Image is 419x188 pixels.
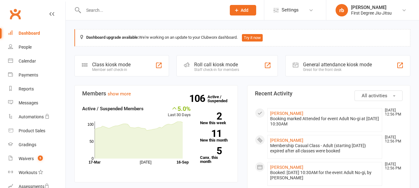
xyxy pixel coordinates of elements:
[351,5,392,10] div: [PERSON_NAME]
[200,112,230,125] a: 2New this week
[8,152,65,166] a: Waivers 5
[8,68,65,82] a: Payments
[8,166,65,180] a: Workouts
[303,68,372,72] div: Great for the front desk
[336,4,348,16] div: rb
[230,5,256,15] button: Add
[382,108,402,116] time: [DATE] 12:56 PM
[19,170,37,175] div: Workouts
[19,128,45,133] div: Product Sales
[19,31,40,36] div: Dashboard
[8,138,65,152] a: Gradings
[242,34,263,42] button: Try it now
[362,93,387,98] span: All activities
[38,155,43,161] span: 5
[7,6,23,22] a: Clubworx
[270,165,303,170] a: [PERSON_NAME]
[92,68,131,72] div: Member self check-in
[207,90,235,107] a: 106Active / Suspended
[194,68,239,72] div: Staff check-in for members
[82,6,222,15] input: Search...
[19,59,36,63] div: Calendar
[19,142,36,147] div: Gradings
[8,124,65,138] a: Product Sales
[8,82,65,96] a: Reports
[19,45,32,50] div: People
[19,100,38,105] div: Messages
[8,54,65,68] a: Calendar
[270,111,303,116] a: [PERSON_NAME]
[270,116,380,127] div: Booking marked Attended for event Adult No-gi at [DATE] 10:30AM
[19,86,34,91] div: Reports
[382,135,402,143] time: [DATE] 12:56 PM
[168,105,191,112] div: 5.0%
[270,170,380,181] div: Booked: [DATE] 10:30AM for the event Adult No-gi, by [PERSON_NAME]
[200,129,222,138] strong: 11
[200,147,230,164] a: 5Canx. this month
[241,8,248,13] span: Add
[303,62,372,68] div: General attendance kiosk mode
[189,94,207,103] strong: 106
[108,91,131,97] a: show more
[168,105,191,118] div: Last 30 Days
[19,156,34,161] div: Waivers
[82,106,144,111] strong: Active / Suspended Members
[351,10,392,16] div: First Degree Jiu-Jitsu
[200,146,222,155] strong: 5
[19,72,38,77] div: Payments
[270,143,380,154] div: Membership Casual Class - Adult (starting [DATE]) expired after all classes were booked
[8,96,65,110] a: Messages
[200,130,230,142] a: 11New this month
[270,138,303,143] a: [PERSON_NAME]
[86,35,139,40] strong: Dashboard upgrade available:
[200,111,222,121] strong: 2
[255,90,403,97] h3: Recent Activity
[82,90,230,97] h3: Members
[92,62,131,68] div: Class kiosk mode
[354,90,403,101] button: All activities
[8,40,65,54] a: People
[194,62,239,68] div: Roll call kiosk mode
[8,110,65,124] a: Automations
[8,26,65,40] a: Dashboard
[382,162,402,170] time: [DATE] 12:56 PM
[74,29,410,46] div: We're working on an update to your Clubworx dashboard.
[19,114,44,119] div: Automations
[282,3,299,17] span: Settings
